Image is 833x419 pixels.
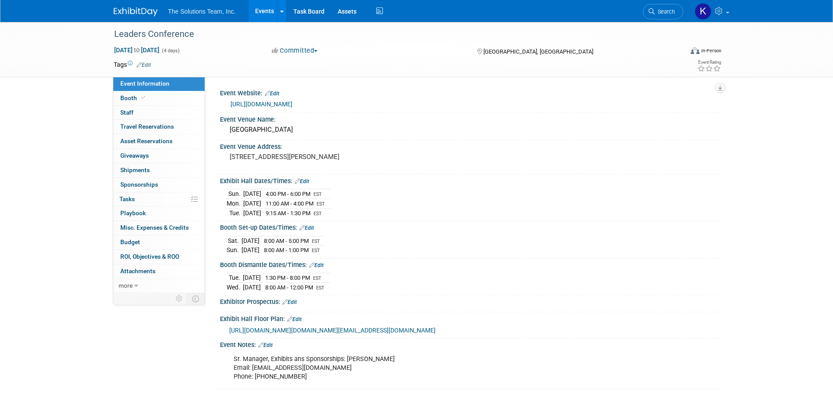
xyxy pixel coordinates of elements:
span: Budget [120,238,140,246]
span: EST [316,285,325,291]
td: Tue. [227,273,243,283]
a: Edit [282,299,297,305]
td: [DATE] [243,208,261,217]
a: Misc. Expenses & Credits [113,221,205,235]
td: Tue. [227,208,243,217]
i: Booth reservation complete [141,95,145,100]
div: Event Notes: [220,338,720,350]
span: Misc. Expenses & Credits [120,224,189,231]
td: Toggle Event Tabs [187,293,205,304]
div: Event Venue Name: [220,113,720,124]
div: Leaders Conference [111,26,670,42]
td: Personalize Event Tab Strip [172,293,187,304]
span: 4:00 PM - 6:00 PM [266,191,310,197]
pre: [STREET_ADDRESS][PERSON_NAME] [230,153,418,161]
span: Booth [120,94,147,101]
span: (4 days) [161,48,180,54]
a: Staff [113,106,205,120]
td: Mon. [227,199,243,209]
td: [DATE] [243,273,261,283]
span: [DATE] [DATE] [114,46,160,54]
a: Shipments [113,163,205,177]
div: In-Person [701,47,721,54]
div: Exhibit Hall Dates/Times: [220,174,720,186]
a: Edit [265,90,279,97]
a: Playbook [113,206,205,220]
span: Playbook [120,209,146,217]
a: [URL][DOMAIN_NAME][DOMAIN_NAME][EMAIL_ADDRESS][DOMAIN_NAME] [229,327,436,334]
span: Sponsorships [120,181,158,188]
span: 11:00 AM - 4:00 PM [266,200,314,207]
span: 8:00 AM - 5:00 PM [264,238,309,244]
td: Sat. [227,236,242,246]
a: Edit [309,262,324,268]
span: 1:30 PM - 8:00 PM [265,275,310,281]
div: Event Format [631,46,722,59]
a: more [113,279,205,293]
span: Tasks [119,195,135,202]
td: Sun. [227,246,242,255]
span: Giveaways [120,152,149,159]
span: more [119,282,133,289]
a: Edit [258,342,273,348]
a: Budget [113,235,205,249]
button: Committed [269,46,321,55]
a: Sponsorships [113,178,205,192]
a: Attachments [113,264,205,278]
img: Format-Inperson.png [691,47,700,54]
span: ROI, Objectives & ROO [120,253,179,260]
a: Asset Reservations [113,134,205,148]
div: Event Rating [697,60,721,65]
span: Staff [120,109,133,116]
a: Edit [295,178,309,184]
a: Booth [113,91,205,105]
div: Exhibitor Prospectus: [220,295,720,307]
span: Travel Reservations [120,123,174,130]
td: Tags [114,60,151,69]
span: [GEOGRAPHIC_DATA], [GEOGRAPHIC_DATA] [483,48,593,55]
span: EST [314,211,322,217]
span: EST [317,201,325,207]
div: Event Website: [220,87,720,98]
td: [DATE] [243,199,261,209]
a: Giveaways [113,149,205,163]
img: Kaelon Harris [695,3,711,20]
div: Booth Dismantle Dates/Times: [220,258,720,270]
span: Event Information [120,80,169,87]
a: [URL][DOMAIN_NAME] [231,101,292,108]
a: Edit [287,316,302,322]
span: EST [314,191,322,197]
a: ROI, Objectives & ROO [113,250,205,264]
a: Search [643,4,683,19]
span: Search [655,8,675,15]
span: Attachments [120,267,155,275]
span: The Solutions Team, Inc. [168,8,236,15]
span: Asset Reservations [120,137,173,144]
span: EST [312,238,320,244]
a: Event Information [113,77,205,91]
span: EST [312,248,320,253]
span: 9:15 AM - 1:30 PM [266,210,310,217]
a: Tasks [113,192,205,206]
span: 8:00 AM - 12:00 PM [265,284,313,291]
td: [DATE] [242,236,260,246]
td: Wed. [227,282,243,292]
div: Booth Set-up Dates/Times: [220,221,720,232]
a: Edit [299,225,314,231]
img: ExhibitDay [114,7,158,16]
td: [DATE] [243,282,261,292]
span: to [133,47,141,54]
span: 8:00 AM - 1:00 PM [264,247,309,253]
div: Event Venue Address: [220,140,720,151]
a: Edit [137,62,151,68]
div: [GEOGRAPHIC_DATA] [227,123,713,137]
a: Travel Reservations [113,120,205,134]
td: [DATE] [242,246,260,255]
div: Sr. Manager, Exhibits ans Sponsorships: [PERSON_NAME] Email: [EMAIL_ADDRESS][DOMAIN_NAME] Phone: ... [227,350,623,386]
td: [DATE] [243,189,261,199]
span: EST [313,275,321,281]
div: Exhibit Hall Floor Plan: [220,312,720,324]
span: Shipments [120,166,150,173]
td: Sun. [227,189,243,199]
